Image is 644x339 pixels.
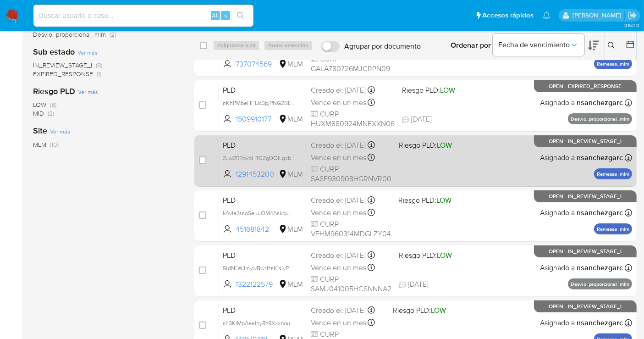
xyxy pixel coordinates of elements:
[543,11,550,19] a: Notificaciones
[572,11,624,20] p: nancy.sanchezgarcia@mercadolibre.com.mx
[482,11,534,20] span: Accesos rápidos
[231,9,250,22] button: search-icon
[627,11,637,20] a: Salir
[224,11,227,20] span: s
[624,22,639,29] span: 3.152.0
[33,10,253,22] input: Buscar usuario o caso...
[212,11,219,20] span: Alt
